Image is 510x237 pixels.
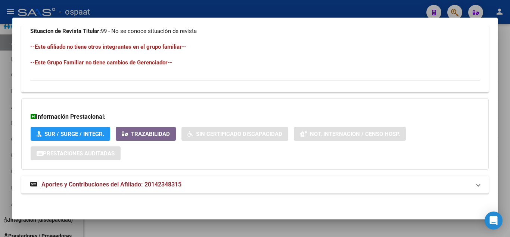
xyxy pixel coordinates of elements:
[30,28,101,34] strong: Situacion de Revista Titular:
[31,112,479,121] h3: Información Prestacional:
[485,212,503,230] div: Open Intercom Messenger
[196,131,282,137] span: Sin Certificado Discapacidad
[30,43,480,51] h4: --Este afiliado no tiene otros integrantes en el grupo familiar--
[43,150,115,157] span: Prestaciones Auditadas
[31,127,110,141] button: SUR / SURGE / INTEGR.
[21,176,489,194] mat-expansion-panel-header: Aportes y Contribuciones del Afiliado: 20142348315
[310,131,400,137] span: Not. Internacion / Censo Hosp.
[30,28,197,34] span: 99 - No se conoce situación de revista
[294,127,406,141] button: Not. Internacion / Censo Hosp.
[116,127,176,141] button: Trazabilidad
[44,131,104,137] span: SUR / SURGE / INTEGR.
[41,181,181,188] span: Aportes y Contribuciones del Afiliado: 20142348315
[131,131,170,137] span: Trazabilidad
[31,146,121,160] button: Prestaciones Auditadas
[181,127,288,141] button: Sin Certificado Discapacidad
[30,58,480,67] h4: --Este Grupo Familiar no tiene cambios de Gerenciador--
